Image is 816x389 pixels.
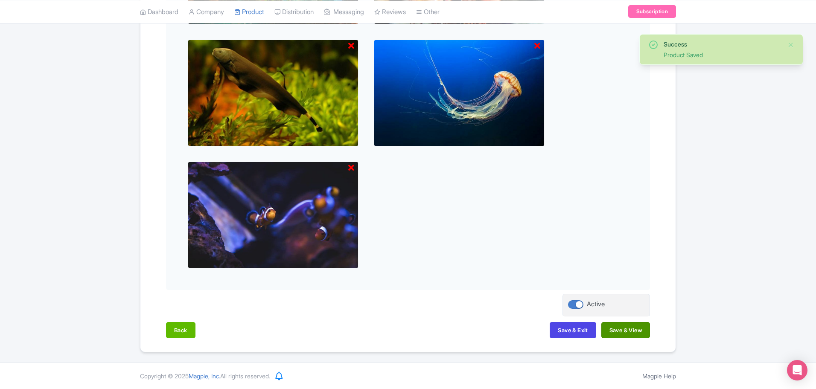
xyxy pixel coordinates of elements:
div: Active [587,299,605,309]
img: zgfbd7wgylzu2tndqnko.jpg [188,40,358,146]
div: Copyright © 2025 All rights reserved. [135,372,275,380]
div: Product Saved [664,50,781,59]
button: Save & View [601,322,650,338]
button: Save & Exit [550,322,596,338]
button: Close [787,40,794,50]
a: Subscription [628,5,676,18]
div: Success [664,40,781,49]
div: Open Intercom Messenger [787,360,807,380]
img: pwixvytc4w2yigsuh7xc.jpg [188,162,358,268]
img: u6zebrauh2wxtyscvmam.jpg [374,40,545,146]
span: Magpie, Inc. [189,372,220,380]
a: Magpie Help [642,372,676,380]
button: Back [166,322,195,338]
